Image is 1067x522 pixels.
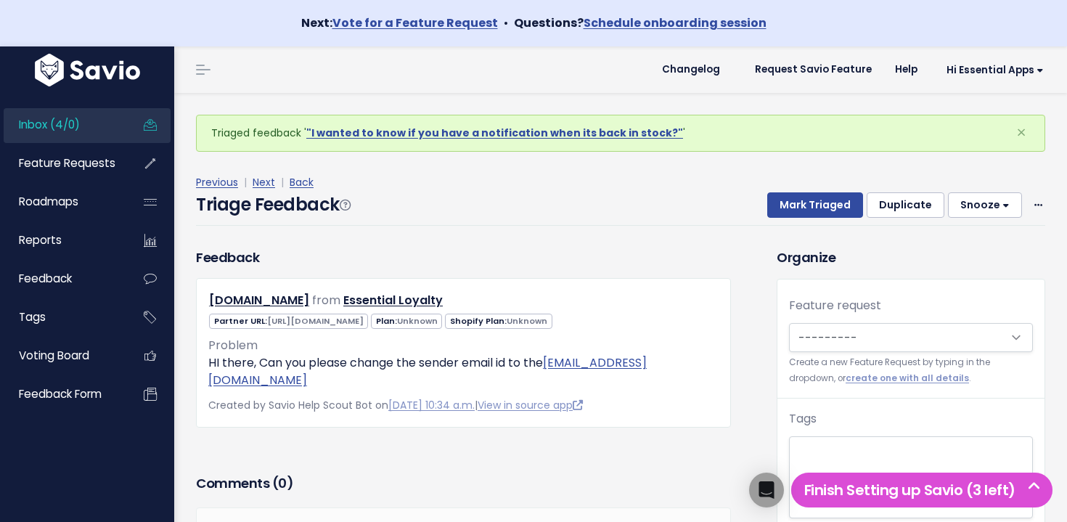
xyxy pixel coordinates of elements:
[1002,115,1041,150] button: Close
[19,386,102,401] span: Feedback form
[846,372,969,384] a: create one with all details
[777,248,1045,267] h3: Organize
[478,398,583,412] a: View in source app
[19,155,115,171] span: Feature Requests
[208,354,719,389] p: HI there, Can you please change the sender email id to the
[4,301,120,334] a: Tags
[662,65,720,75] span: Changelog
[343,292,443,309] a: Essential Loyalty
[445,314,552,329] span: Shopify Plan:
[798,479,1046,501] h5: Finish Setting up Savio (3 left)
[789,355,1033,386] small: Create a new Feature Request by typing in the dropdown, or .
[743,59,883,81] a: Request Savio Feature
[4,224,120,257] a: Reports
[253,175,275,189] a: Next
[306,126,683,140] a: "I wanted to know if you have a notification when its back in stock?"
[749,473,784,507] div: Open Intercom Messenger
[948,192,1022,219] button: Snooze
[584,15,766,31] a: Schedule onboarding session
[332,15,498,31] a: Vote for a Feature Request
[19,117,80,132] span: Inbox (4/0)
[397,315,438,327] span: Unknown
[196,248,259,267] h3: Feedback
[196,175,238,189] a: Previous
[19,194,78,209] span: Roadmaps
[388,398,475,412] a: [DATE] 10:34 a.m.
[208,337,258,354] span: Problem
[947,65,1044,76] span: Hi Essential Apps
[19,348,89,363] span: Voting Board
[19,309,46,325] span: Tags
[4,147,120,180] a: Feature Requests
[4,339,120,372] a: Voting Board
[278,474,287,492] span: 0
[4,108,120,142] a: Inbox (4/0)
[514,15,766,31] strong: Questions?
[19,232,62,248] span: Reports
[371,314,442,329] span: Plan:
[789,297,881,314] label: Feature request
[1016,121,1026,144] span: ×
[767,192,863,219] button: Mark Triaged
[4,185,120,219] a: Roadmaps
[208,354,647,388] a: [EMAIL_ADDRESS][DOMAIN_NAME]
[196,473,731,494] h3: Comments ( )
[196,115,1045,152] div: Triaged feedback ' '
[929,59,1055,81] a: Hi Essential Apps
[507,315,547,327] span: Unknown
[4,262,120,295] a: Feedback
[267,315,364,327] span: [URL][DOMAIN_NAME]
[301,15,498,31] strong: Next:
[4,378,120,411] a: Feedback form
[312,292,340,309] span: from
[278,175,287,189] span: |
[241,175,250,189] span: |
[867,192,944,219] button: Duplicate
[290,175,314,189] a: Back
[209,292,309,309] a: [DOMAIN_NAME]
[196,192,350,218] h4: Triage Feedback
[504,15,508,31] span: •
[19,271,72,286] span: Feedback
[789,410,817,428] label: Tags
[209,314,368,329] span: Partner URL:
[208,398,583,412] span: Created by Savio Help Scout Bot on |
[883,59,929,81] a: Help
[31,54,144,86] img: logo-white.9d6f32f41409.svg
